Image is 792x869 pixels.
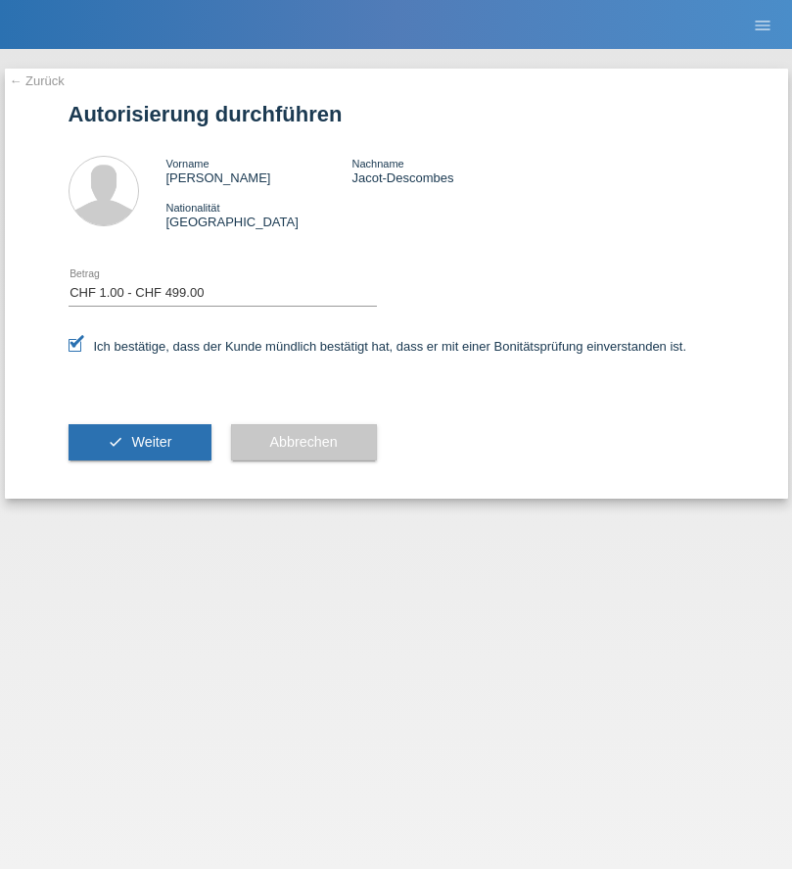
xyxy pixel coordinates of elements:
div: Jacot-Descombes [351,156,537,185]
a: ← Zurück [10,73,65,88]
h1: Autorisierung durchführen [69,102,724,126]
span: Vorname [166,158,210,169]
span: Weiter [131,434,171,450]
div: [GEOGRAPHIC_DATA] [166,200,352,229]
button: Abbrechen [231,424,377,461]
span: Nachname [351,158,403,169]
i: check [108,434,123,450]
span: Nationalität [166,202,220,214]
span: Abbrechen [270,434,338,450]
i: menu [753,16,772,35]
button: check Weiter [69,424,211,461]
div: [PERSON_NAME] [166,156,352,185]
label: Ich bestätige, dass der Kunde mündlich bestätigt hat, dass er mit einer Bonitätsprüfung einversta... [69,339,687,354]
a: menu [743,19,782,30]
